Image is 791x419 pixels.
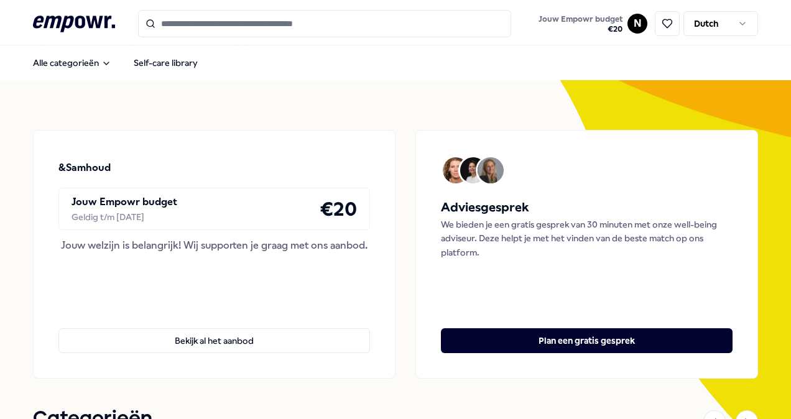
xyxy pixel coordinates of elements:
a: Bekijk al het aanbod [58,308,370,353]
h5: Adviesgesprek [441,198,733,218]
input: Search for products, categories or subcategories [138,10,511,37]
button: Jouw Empowr budget€20 [536,12,625,37]
p: &Samhoud [58,160,111,176]
img: Avatar [443,157,469,183]
img: Avatar [460,157,486,183]
a: Jouw Empowr budget€20 [534,11,627,37]
nav: Main [23,50,208,75]
div: Jouw welzijn is belangrijk! Wij supporten je graag met ons aanbod. [58,237,370,254]
p: Jouw Empowr budget [72,194,177,210]
h4: € 20 [320,193,357,224]
button: Bekijk al het aanbod [58,328,370,353]
span: Jouw Empowr budget [539,14,622,24]
a: Self-care library [124,50,208,75]
button: Plan een gratis gesprek [441,328,733,353]
button: Alle categorieën [23,50,121,75]
p: We bieden je een gratis gesprek van 30 minuten met onze well-being adviseur. Deze helpt je met he... [441,218,733,259]
img: Avatar [478,157,504,183]
button: N [627,14,647,34]
span: € 20 [539,24,622,34]
div: Geldig t/m [DATE] [72,210,177,224]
